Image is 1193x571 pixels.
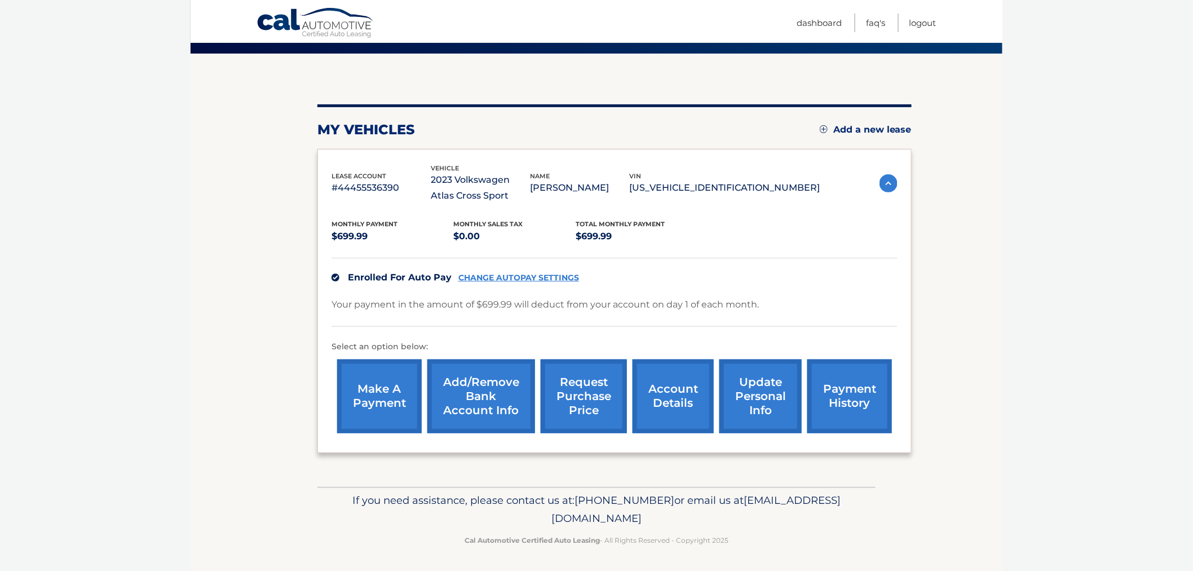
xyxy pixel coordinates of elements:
a: Logout [909,14,936,32]
p: Select an option below: [332,340,898,354]
a: update personal info [719,359,802,433]
a: Cal Automotive [257,7,375,40]
p: If you need assistance, please contact us at: or email us at [325,491,868,528]
span: Enrolled For Auto Pay [348,272,452,283]
a: payment history [807,359,892,433]
strong: Cal Automotive Certified Auto Leasing [465,536,600,544]
img: add.svg [820,125,828,133]
span: name [530,172,550,180]
p: $699.99 [576,229,698,244]
a: CHANGE AUTOPAY SETTINGS [458,273,579,283]
a: Add a new lease [820,124,912,135]
span: Monthly sales Tax [454,220,523,228]
a: request purchase price [541,359,627,433]
h2: my vehicles [317,121,415,138]
span: vin [629,172,641,180]
p: 2023 Volkswagen Atlas Cross Sport [431,172,530,204]
p: [US_VEHICLE_IDENTIFICATION_NUMBER] [629,180,820,196]
p: $0.00 [454,229,576,244]
img: accordion-active.svg [880,174,898,192]
p: [PERSON_NAME] [530,180,629,196]
p: Your payment in the amount of $699.99 will deduct from your account on day 1 of each month. [332,297,759,313]
span: lease account [332,172,386,180]
a: Dashboard [797,14,842,32]
a: Add/Remove bank account info [427,359,535,433]
span: Monthly Payment [332,220,397,228]
img: check.svg [332,274,339,282]
p: - All Rights Reserved - Copyright 2025 [325,534,868,546]
span: [PHONE_NUMBER] [575,494,674,507]
a: FAQ's [866,14,885,32]
span: vehicle [431,164,459,172]
span: Total Monthly Payment [576,220,665,228]
p: #44455536390 [332,180,431,196]
p: $699.99 [332,229,454,244]
a: account details [633,359,714,433]
a: make a payment [337,359,422,433]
